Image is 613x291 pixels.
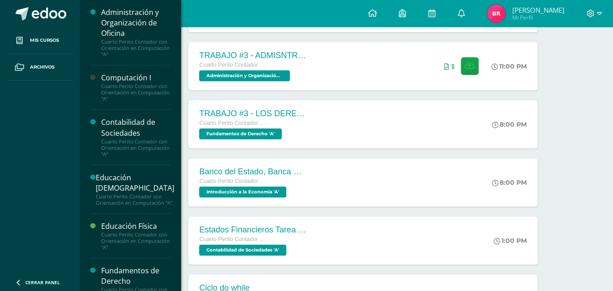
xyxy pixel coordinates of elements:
div: Estados Financieros Tarea #67 [199,225,308,235]
div: 11:00 PM [491,62,527,70]
div: Educación Física [101,221,170,232]
div: Cuarto Perito Contador con Orientación en Computación "A" [101,138,170,158]
span: Cerrar panel [25,279,60,286]
span: Mis cursos [30,37,59,44]
div: Banco del Estado, Banca Múltiple. [199,167,308,177]
div: TRABAJO #3 - LOS DERECHOS HUMANOS [199,109,308,118]
div: Educación [DEMOGRAPHIC_DATA] [96,173,174,193]
a: Computación ICuarto Perito Contador con Orientación en Computación "A" [101,73,170,102]
div: 1:00 PM [494,237,527,245]
a: Contabilidad de SociedadesCuarto Perito Contador con Orientación en Computación "A" [101,117,170,157]
span: Mi Perfil [512,14,564,21]
a: Educación [DEMOGRAPHIC_DATA]Cuarto Perito Contador con Orientación en Computación "A" [96,173,174,206]
a: Mis cursos [7,27,73,54]
a: Archivos [7,54,73,81]
div: Computación I [101,73,170,83]
a: Administración y Organización de OficinaCuarto Perito Contador con Orientación en Computación "A" [101,7,170,58]
span: Archivos [30,64,54,71]
div: Cuarto Perito Contador con Orientación en Computación "A" [101,232,170,251]
span: Contabilidad de Sociedades 'A' [199,245,286,256]
div: Contabilidad de Sociedades [101,117,170,138]
a: Educación FísicaCuarto Perito Contador con Orientación en Computación "A" [101,221,170,251]
span: [PERSON_NAME] [512,5,564,15]
div: Cuarto Perito Contador con Orientación en Computación "A" [96,193,174,206]
span: Cuarto Perito Contador con Orientación en Computación [199,62,267,68]
div: TRABAJO #3 - ADMISNTRACIÓN PÚBLICA [199,51,308,60]
div: Administración y Organización de Oficina [101,7,170,39]
div: Cuarto Perito Contador con Orientación en Computación "A" [101,83,170,102]
span: Introducción a la Economía 'A' [199,187,286,197]
div: 8:00 PM [492,178,527,187]
div: Fundamentos de Derecho [101,266,170,286]
span: Administración y Organización de Oficina 'A' [199,70,290,81]
span: Cuarto Perito Contador con Orientación en Computación [199,120,267,126]
span: Fundamentos de Derecho 'A' [199,128,282,139]
img: 978aa50d76ff4f40682048640b10a59c.png [487,5,505,23]
div: Cuarto Perito Contador con Orientación en Computación "A" [101,39,170,58]
div: Archivos entregados [444,63,455,70]
span: Cuarto Perito Contador con Orientación en Computación [199,178,267,184]
span: Cuarto Perito Contador con Orientación en Computación [199,236,267,242]
span: 1 [451,63,455,70]
div: 8:00 PM [492,120,527,128]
